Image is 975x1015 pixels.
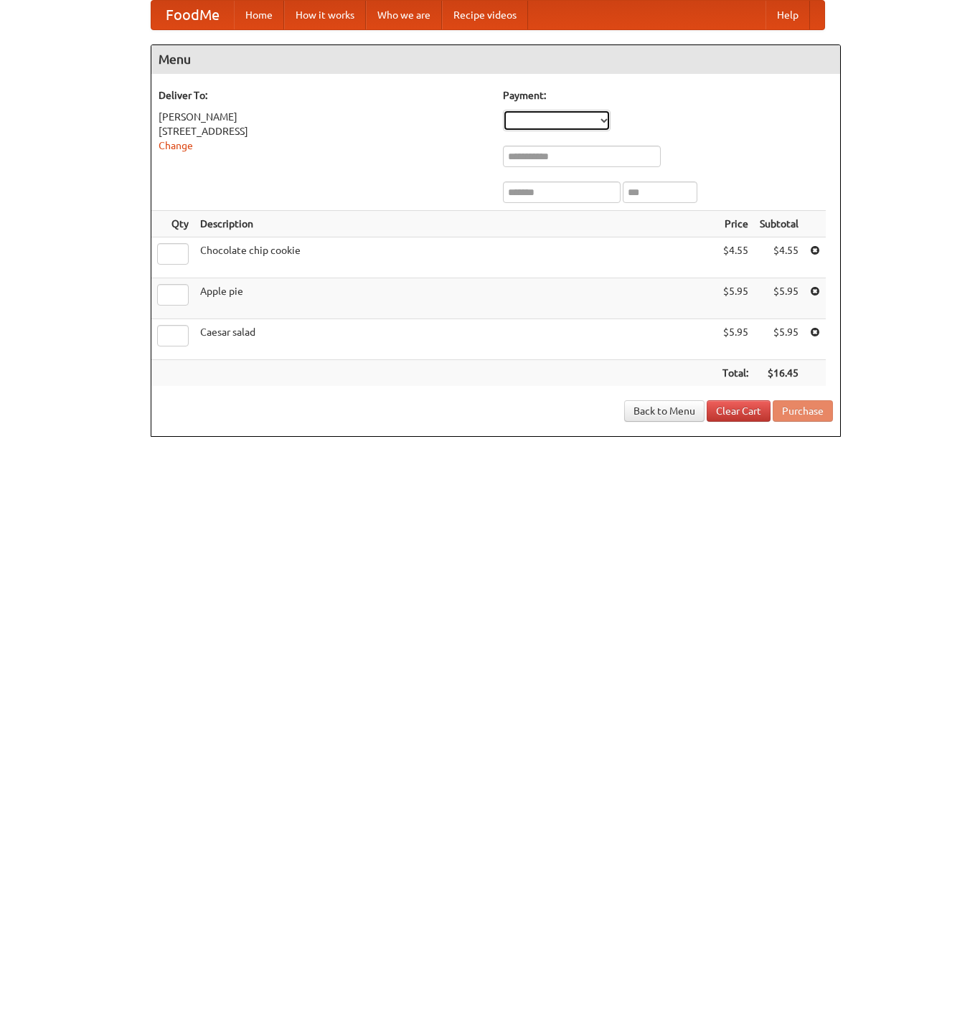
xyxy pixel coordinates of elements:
th: Qty [151,211,194,237]
div: [PERSON_NAME] [159,110,489,124]
td: Apple pie [194,278,717,319]
a: How it works [284,1,366,29]
a: Home [234,1,284,29]
h5: Deliver To: [159,88,489,103]
th: Subtotal [754,211,804,237]
h5: Payment: [503,88,833,103]
td: $5.95 [717,319,754,360]
td: $5.95 [717,278,754,319]
td: $5.95 [754,278,804,319]
td: Chocolate chip cookie [194,237,717,278]
td: $4.55 [717,237,754,278]
a: Who we are [366,1,442,29]
a: FoodMe [151,1,234,29]
th: Description [194,211,717,237]
button: Purchase [773,400,833,422]
a: Help [766,1,810,29]
th: $16.45 [754,360,804,387]
th: Total: [717,360,754,387]
th: Price [717,211,754,237]
td: Caesar salad [194,319,717,360]
a: Back to Menu [624,400,705,422]
a: Clear Cart [707,400,771,422]
td: $5.95 [754,319,804,360]
div: [STREET_ADDRESS] [159,124,489,138]
td: $4.55 [754,237,804,278]
h4: Menu [151,45,840,74]
a: Change [159,140,193,151]
a: Recipe videos [442,1,528,29]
